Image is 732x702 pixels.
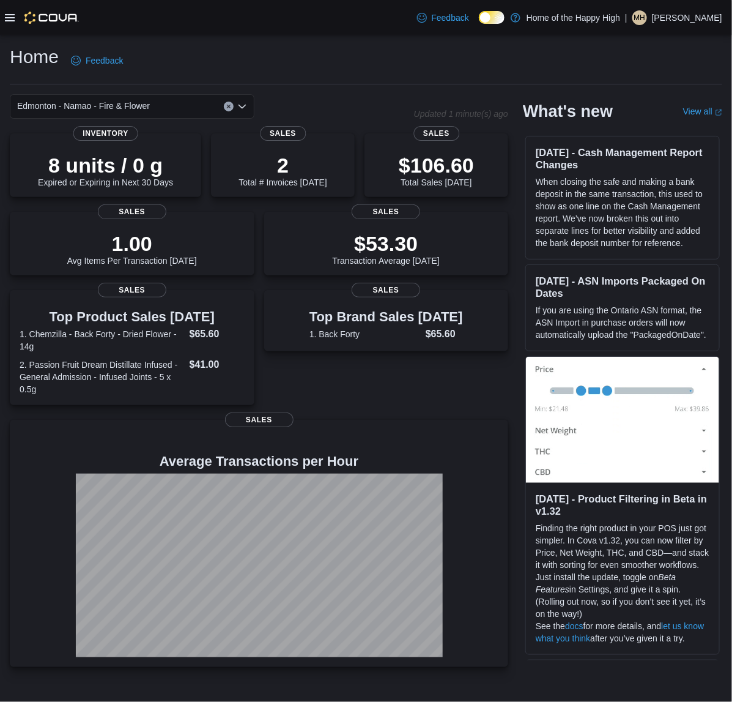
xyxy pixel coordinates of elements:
[10,45,59,69] h1: Home
[67,231,197,256] p: 1.00
[237,102,247,111] button: Open list of options
[652,10,722,25] p: [PERSON_NAME]
[625,10,627,25] p: |
[38,153,173,177] p: 8 units / 0 g
[98,204,166,219] span: Sales
[632,10,647,25] div: Mackenzie Howell
[238,153,327,187] div: Total # Invoices [DATE]
[332,231,440,266] div: Transaction Average [DATE]
[20,328,185,353] dt: 1. Chemzilla - Back Forty - Dried Flower - 14g
[399,153,474,177] p: $106.60
[73,126,138,141] span: Inventory
[67,231,197,266] div: Avg Items Per Transaction [DATE]
[17,99,150,113] span: Edmonton - Namao - Fire & Flower
[260,126,306,141] span: Sales
[190,357,245,372] dd: $41.00
[332,231,440,256] p: $53.30
[190,327,245,342] dd: $65.60
[527,10,620,25] p: Home of the Happy High
[536,275,709,299] h3: [DATE] - ASN Imports Packaged On Dates
[715,109,722,116] svg: External link
[352,283,420,297] span: Sales
[224,102,234,111] button: Clear input
[413,126,459,141] span: Sales
[414,109,508,119] p: Updated 1 minute(s) ago
[536,621,704,643] a: let us know what you think
[20,359,185,395] dt: 2. Passion Fruit Dream Distillate Infused - General Admission - Infused Joints - 5 x 0.5g
[399,153,474,187] div: Total Sales [DATE]
[238,153,327,177] p: 2
[412,6,474,30] a: Feedback
[536,304,709,341] p: If you are using the Ontario ASN format, the ASN Import in purchase orders will now automatically...
[20,454,498,469] h4: Average Transactions per Hour
[24,12,79,24] img: Cova
[634,10,646,25] span: MH
[20,310,245,324] h3: Top Product Sales [DATE]
[66,48,128,73] a: Feedback
[98,283,166,297] span: Sales
[536,572,676,594] em: Beta Features
[309,310,463,324] h3: Top Brand Sales [DATE]
[309,328,421,340] dt: 1. Back Forty
[352,204,420,219] span: Sales
[683,106,722,116] a: View allExternal link
[38,153,173,187] div: Expired or Expiring in Next 30 Days
[432,12,469,24] span: Feedback
[536,146,709,171] h3: [DATE] - Cash Management Report Changes
[536,522,709,620] p: Finding the right product in your POS just got simpler. In Cova v1.32, you can now filter by Pric...
[536,176,709,249] p: When closing the safe and making a bank deposit in the same transaction, this used to show as one...
[426,327,463,342] dd: $65.60
[536,493,709,517] h3: [DATE] - Product Filtering in Beta in v1.32
[565,621,583,631] a: docs
[523,102,613,121] h2: What's new
[225,413,294,427] span: Sales
[479,11,505,24] input: Dark Mode
[536,620,709,644] p: See the for more details, and after you’ve given it a try.
[86,54,123,67] span: Feedback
